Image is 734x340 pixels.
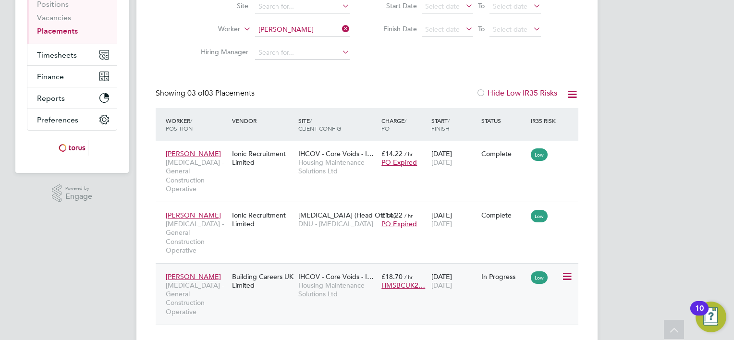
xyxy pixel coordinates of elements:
span: £14.22 [381,211,403,219]
span: / Position [166,117,193,132]
span: Housing Maintenance Solutions Ltd [298,281,377,298]
div: IR35 Risk [528,112,562,129]
div: [DATE] [429,206,479,233]
label: Finish Date [374,24,417,33]
span: PO Expired [381,219,417,228]
span: Low [531,148,548,161]
span: Select date [425,25,460,34]
div: Showing [156,88,257,98]
span: [MEDICAL_DATA] - General Construction Operative [166,219,227,255]
span: Select date [493,2,527,11]
span: [PERSON_NAME] [166,149,221,158]
button: Reports [27,87,117,109]
span: / hr [404,273,413,280]
span: Powered by [65,184,92,193]
span: [DATE] [431,219,452,228]
span: Timesheets [37,50,77,60]
span: [DATE] [431,281,452,290]
label: Start Date [374,1,417,10]
label: Hiring Manager [193,48,248,56]
div: Worker [163,112,230,137]
span: Select date [425,2,460,11]
span: PO Expired [381,158,417,167]
span: / Finish [431,117,450,132]
img: torus-logo-retina.png [55,140,89,156]
span: HMSBCUK2… [381,281,425,290]
span: 03 Placements [187,88,255,98]
button: Timesheets [27,44,117,65]
span: Housing Maintenance Solutions Ltd [298,158,377,175]
label: Site [193,1,248,10]
span: / hr [404,150,413,158]
div: [DATE] [429,145,479,171]
a: [PERSON_NAME][MEDICAL_DATA] - General Construction OperativeIonic Recruitment Limited[MEDICAL_DAT... [163,206,578,214]
div: Site [296,112,379,137]
span: / PO [381,117,406,132]
div: Start [429,112,479,137]
span: £18.70 [381,272,403,281]
label: Hide Low IR35 Risks [476,88,557,98]
a: Vacancies [37,13,71,22]
a: Placements [37,26,78,36]
button: Finance [27,66,117,87]
span: Low [531,271,548,284]
div: Charge [379,112,429,137]
span: [MEDICAL_DATA] - General Construction Operative [166,281,227,316]
label: Worker [185,24,240,34]
div: Building Careers UK Limited [230,267,296,294]
span: [PERSON_NAME] [166,272,221,281]
span: Preferences [37,115,78,124]
span: IHCOV - Core Voids - I… [298,272,374,281]
div: Ionic Recruitment Limited [230,206,296,233]
div: In Progress [481,272,526,281]
span: [MEDICAL_DATA] (Head Office) [298,211,396,219]
div: Ionic Recruitment Limited [230,145,296,171]
span: / Client Config [298,117,341,132]
span: / hr [404,212,413,219]
a: [PERSON_NAME][MEDICAL_DATA] - General Construction OperativeIonic Recruitment LimitedIHCOV - Core... [163,144,578,152]
span: [PERSON_NAME] [166,211,221,219]
span: DNU - [MEDICAL_DATA] [298,219,377,228]
span: £14.22 [381,149,403,158]
span: To [475,23,488,35]
div: Complete [481,149,526,158]
a: Powered byEngage [52,184,93,203]
input: Search for... [255,23,350,36]
span: Finance [37,72,64,81]
div: Vendor [230,112,296,129]
span: Select date [493,25,527,34]
input: Search for... [255,46,350,60]
span: Low [531,210,548,222]
div: Status [479,112,529,129]
button: Open Resource Center, 10 new notifications [696,302,726,332]
div: [DATE] [429,267,479,294]
a: Go to home page [27,140,117,156]
button: Preferences [27,109,117,130]
span: Engage [65,193,92,201]
a: [PERSON_NAME][MEDICAL_DATA] - General Construction OperativeBuilding Careers UK LimitedIHCOV - Co... [163,267,578,275]
span: Reports [37,94,65,103]
div: Complete [481,211,526,219]
span: IHCOV - Core Voids - I… [298,149,374,158]
span: [DATE] [431,158,452,167]
span: [MEDICAL_DATA] - General Construction Operative [166,158,227,193]
div: 10 [695,308,704,321]
span: 03 of [187,88,205,98]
